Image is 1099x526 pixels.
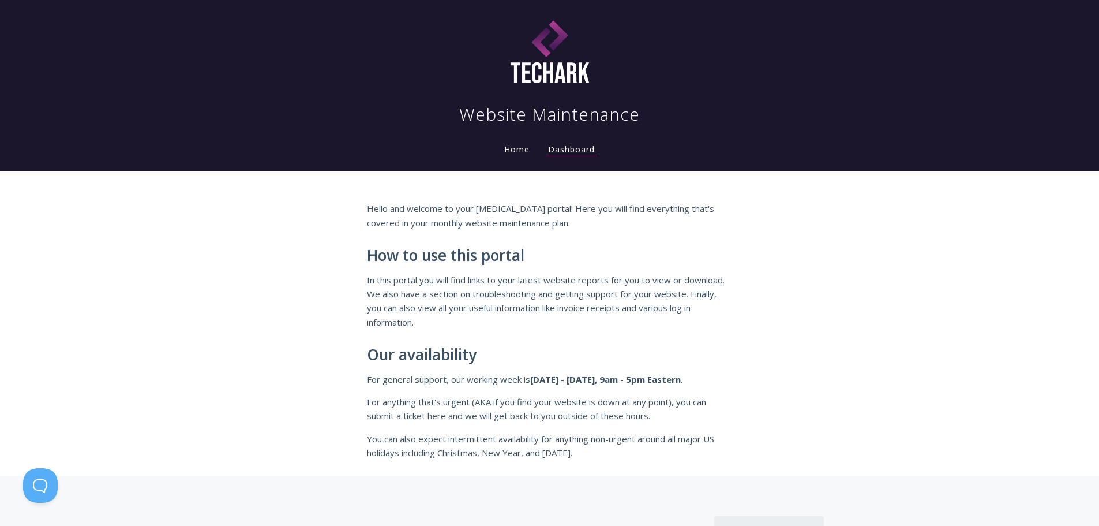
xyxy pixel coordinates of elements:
[546,144,597,156] a: Dashboard
[367,395,733,423] p: For anything that's urgent (AKA if you find your website is down at any point), you can submit a ...
[502,144,532,155] a: Home
[367,346,733,364] h2: Our availability
[367,432,733,460] p: You can also expect intermittent availability for anything non-urgent around all major US holiday...
[459,103,640,126] h1: Website Maintenance
[367,372,733,386] p: For general support, our working week is .
[530,374,681,385] strong: [DATE] - [DATE], 9am - 5pm Eastern
[367,202,733,230] p: Hello and welcome to your [MEDICAL_DATA] portal! Here you will find everything that's covered in ...
[367,247,733,264] h2: How to use this portal
[367,273,733,330] p: In this portal you will find links to your latest website reports for you to view or download. We...
[23,468,58,503] iframe: Toggle Customer Support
